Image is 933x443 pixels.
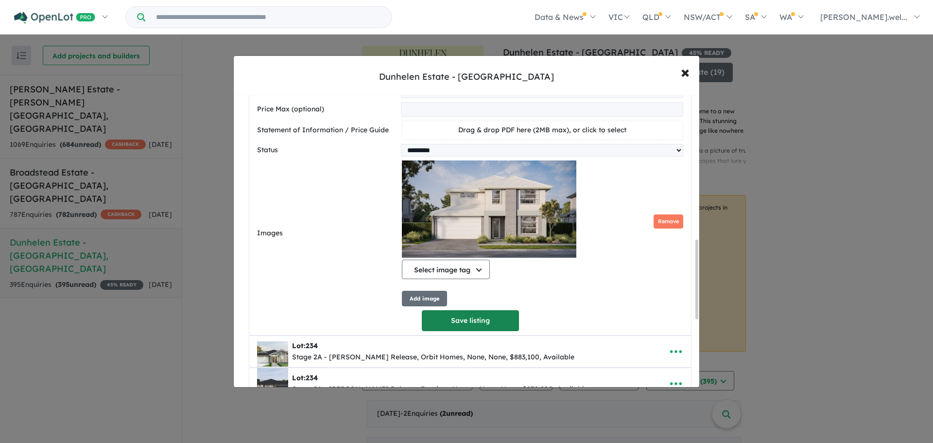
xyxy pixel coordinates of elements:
div: Stage 2A - [PERSON_NAME] Release, Orbit Homes, None, None, $883,100, Available [292,352,574,363]
img: Dunhelen%20Estate%20-%20Greenvale%20-%20Lot%20234___1756691867.png [257,368,288,399]
b: Lot: [292,341,318,350]
label: Status [257,144,397,156]
span: × [681,61,690,82]
input: Try estate name, suburb, builder or developer [147,7,390,28]
button: Remove [654,214,683,229]
b: Lot: [292,373,318,382]
div: Dunhelen Estate - [GEOGRAPHIC_DATA] [379,71,554,83]
button: Select image tag [402,260,490,279]
span: 234 [306,341,318,350]
label: Price Max (optional) [257,104,397,115]
span: 234 [306,373,318,382]
div: Stage 2A - [PERSON_NAME] Release, Boutique Homes, None, None, $872,200, Available [292,384,588,395]
img: Openlot PRO Logo White [14,12,95,24]
label: Statement of Information / Price Guide [257,124,398,136]
span: [PERSON_NAME].wel... [820,12,907,22]
button: Add image [402,291,447,307]
button: Save listing [422,310,519,331]
label: Images [257,228,398,239]
img: Dunhelen%20Estate%20-%20Greenvale%20-%20Lot%20234___1756691719.png [257,336,288,367]
img: Dunhelen Estate - Greenvale - Lot 107 [402,160,576,258]
span: Drag & drop PDF here (2MB max), or click to select [458,125,626,134]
